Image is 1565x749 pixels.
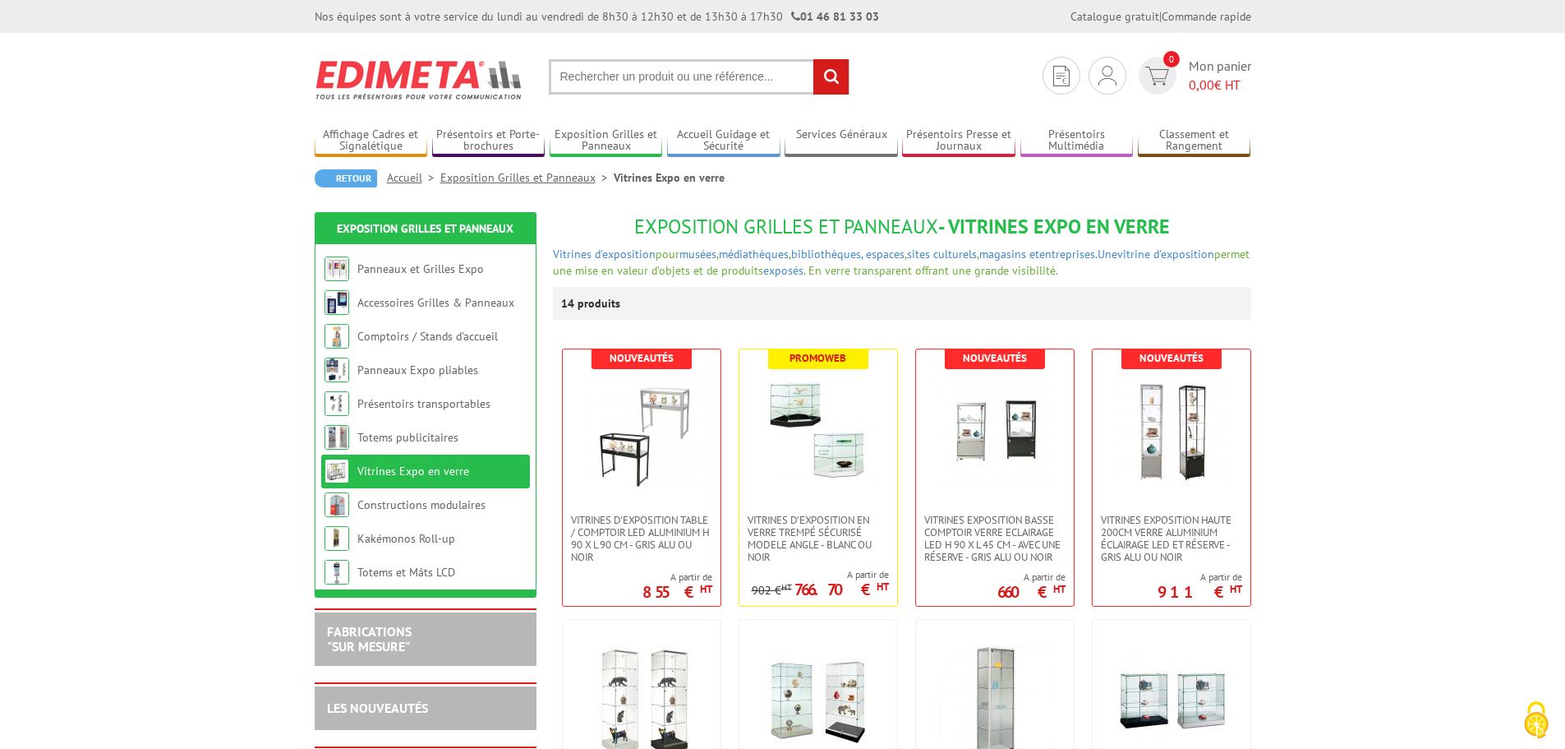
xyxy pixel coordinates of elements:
[549,59,849,95] input: Rechercher un produit ou une référence...
[634,214,938,239] span: Exposition Grilles et Panneaux
[1053,66,1070,86] img: devis rapide
[1020,127,1134,155] a: Présentoirs Multimédia
[325,290,349,315] img: Accessoires Grilles & Panneaux
[748,514,889,563] span: VITRINES D’EXPOSITION EN VERRE TREMPÉ SÉCURISÉ MODELE ANGLE - BLANC OU NOIR
[357,329,498,344] a: Comptoirs / Stands d'accueil
[1230,582,1242,596] sup: HT
[791,247,861,261] a: bibliothèques
[553,247,1250,278] font: permet une mise en valeur d'objets et de produits . En verre transparent offrant une grande visib...
[357,261,484,276] a: Panneaux et Grilles Expo
[1158,587,1242,597] p: 911 €
[357,565,455,580] a: Totems et Mâts LCD
[997,571,1066,584] span: A partir de
[325,391,349,416] img: Présentoirs transportables
[614,169,725,186] li: Vitrines Expo en verre
[877,580,889,594] sup: HT
[781,581,792,593] sup: HT
[752,585,792,597] p: 902 €
[1516,700,1557,741] img: Cookies (fenêtre modale)
[571,514,712,563] span: Vitrines d'exposition table / comptoir LED Aluminium H 90 x L 90 cm - Gris Alu ou Noir
[325,459,349,483] img: Vitrines Expo en verre
[785,127,898,155] a: Services Généraux
[1114,374,1229,489] img: VITRINES EXPOSITION HAUTE 200cm VERRE ALUMINIUM ÉCLAIRAGE LED ET RÉSERVE - GRIS ALU OU NOIR
[357,295,514,310] a: Accessoires Grilles & Panneaux
[979,247,1039,261] a: magasins et
[325,324,349,349] img: Comptoirs / Stands d'accueil
[1117,247,1214,261] a: vitrine d'exposition
[325,358,349,382] img: Panneaux Expo pliables
[553,216,1251,238] h1: - Vitrines Expo en verre
[563,514,720,563] a: Vitrines d'exposition table / comptoir LED Aluminium H 90 x L 90 cm - Gris Alu ou Noir
[357,531,455,546] a: Kakémonos Roll-up
[1507,693,1565,749] button: Cookies (fenêtre modale)
[432,127,545,155] a: Présentoirs et Porte-brochures
[1093,514,1250,563] a: VITRINES EXPOSITION HAUTE 200cm VERRE ALUMINIUM ÉCLAIRAGE LED ET RÉSERVE - GRIS ALU OU NOIR
[1039,247,1098,261] a: entreprises.
[315,169,377,187] a: Retour
[1189,57,1251,95] span: Mon panier
[553,247,656,261] a: Vitrines d'exposition
[1135,57,1251,95] a: devis rapide 0 Mon panier 0,00€ HT
[1138,127,1251,155] a: Classement et Rangement
[327,700,428,716] a: LES NOUVEAUTÉS
[561,287,623,320] p: 14 produits
[902,127,1015,155] a: Présentoirs Presse et Journaux
[1145,67,1169,86] img: devis rapide
[861,247,904,261] a: , espaces
[1101,514,1242,563] span: VITRINES EXPOSITION HAUTE 200cm VERRE ALUMINIUM ÉCLAIRAGE LED ET RÉSERVE - GRIS ALU OU NOIR
[550,127,663,155] a: Exposition Grilles et Panneaux
[789,351,846,365] b: Promoweb
[752,568,889,581] span: A partir de
[763,263,803,278] a: exposés
[325,425,349,450] img: Totems publicitaires
[325,257,349,281] img: Panneaux et Grilles Expo
[325,526,349,551] img: Kakémonos Roll-up
[357,396,490,411] a: Présentoirs transportables
[1189,76,1214,93] span: 0,00
[315,127,428,155] a: Affichage Cadres et Signalétique
[791,9,879,24] strong: 01 46 81 33 03
[1163,51,1180,67] span: 0
[387,170,440,185] a: Accueil
[1158,571,1242,584] span: A partir de
[656,247,1098,261] span: pour , , , ,
[584,374,699,489] img: Vitrines d'exposition table / comptoir LED Aluminium H 90 x L 90 cm - Gris Alu ou Noir
[739,514,897,563] a: VITRINES D’EXPOSITION EN VERRE TREMPÉ SÉCURISÉ MODELE ANGLE - BLANC OU NOIR
[642,587,712,597] p: 855 €
[794,585,889,594] p: 766.70 €
[1098,66,1116,86] img: devis rapide
[357,497,486,512] a: Constructions modulaires
[610,351,674,365] b: Nouveautés
[1189,76,1251,95] span: € HT
[1162,9,1251,24] a: Commande rapide
[700,582,712,596] sup: HT
[667,127,780,155] a: Accueil Guidage et Sécurité
[907,247,977,261] a: sites culturels
[1070,8,1251,25] div: |
[357,464,469,479] a: Vitrines Expo en verre
[357,430,458,445] a: Totems publicitaires
[327,623,412,654] a: FABRICATIONS"Sur Mesure"
[937,374,1052,489] img: VITRINES EXPOSITION BASSE COMPTOIR VERRE ECLAIRAGE LED H 90 x L 45 CM - AVEC UNE RÉSERVE - GRIS A...
[357,363,478,377] a: Panneaux Expo pliables
[963,351,1027,365] b: Nouveautés
[997,587,1066,597] p: 660 €
[813,59,849,95] input: rechercher
[679,247,716,261] a: musées
[325,492,349,517] img: Constructions modulaires
[315,49,524,110] img: Edimeta
[761,374,876,489] img: VITRINES D’EXPOSITION EN VERRE TREMPÉ SÉCURISÉ MODELE ANGLE - BLANC OU NOIR
[642,571,712,584] span: A partir de
[325,560,349,585] img: Totems et Mâts LCD
[1139,351,1204,365] b: Nouveautés
[1053,582,1066,596] sup: HT
[440,170,614,185] a: Exposition Grilles et Panneaux
[916,514,1074,563] a: VITRINES EXPOSITION BASSE COMPTOIR VERRE ECLAIRAGE LED H 90 x L 45 CM - AVEC UNE RÉSERVE - GRIS A...
[1070,9,1159,24] a: Catalogue gratuit
[719,247,789,261] a: médiathèques
[315,8,879,25] div: Nos équipes sont à votre service du lundi au vendredi de 8h30 à 12h30 et de 13h30 à 17h30
[924,514,1066,563] span: VITRINES EXPOSITION BASSE COMPTOIR VERRE ECLAIRAGE LED H 90 x L 45 CM - AVEC UNE RÉSERVE - GRIS A...
[1098,247,1117,261] a: Une
[337,221,513,236] a: Exposition Grilles et Panneaux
